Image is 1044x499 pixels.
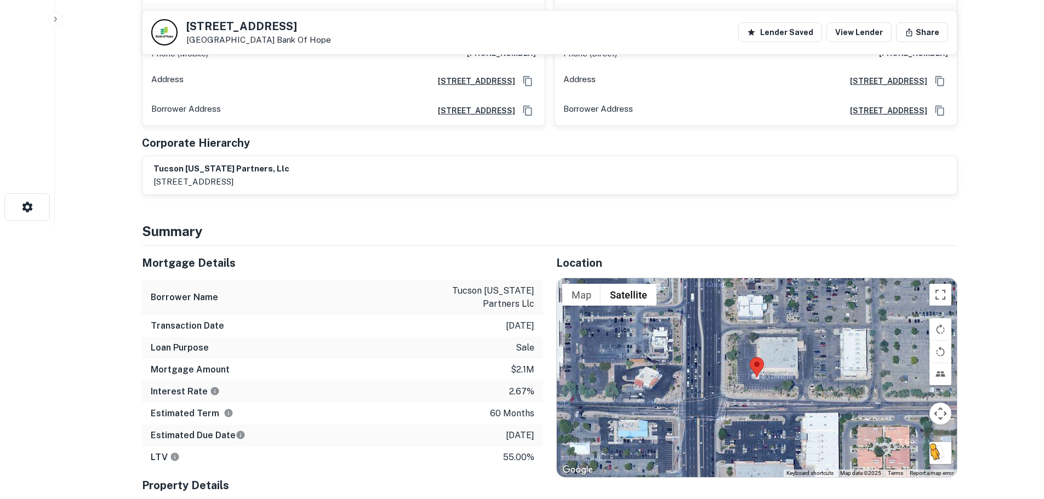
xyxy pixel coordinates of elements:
h5: [STREET_ADDRESS] [186,21,331,32]
a: Terms (opens in new tab) [888,470,903,476]
h5: Property Details [142,477,543,494]
iframe: Chat Widget [989,411,1044,464]
p: 60 months [490,407,534,420]
button: Copy Address [932,102,948,119]
p: 55.00% [503,451,534,464]
a: Report a map error [910,470,954,476]
a: View Lender [826,22,892,42]
svg: Estimate is based on a standard schedule for this type of loan. [236,430,246,440]
button: Map camera controls [929,403,951,425]
button: Tilt map [929,363,951,385]
button: Copy Address [520,102,536,119]
h6: Loan Purpose [151,341,209,354]
button: Copy Address [932,73,948,89]
button: Drag Pegman onto the map to open Street View [929,442,951,464]
button: Lender Saved [738,22,822,42]
p: $2.1m [511,363,534,376]
a: Open this area in Google Maps (opens a new window) [560,463,596,477]
h6: Mortgage Amount [151,363,230,376]
button: Show street map [562,284,601,306]
button: Toggle fullscreen view [929,284,951,306]
a: [STREET_ADDRESS] [841,75,927,87]
p: [DATE] [506,429,534,442]
p: Address [151,73,184,89]
p: [DATE] [506,319,534,332]
p: tucson [US_STATE] partners llc [436,284,534,311]
svg: Term is based on a standard schedule for this type of loan. [224,408,233,418]
h5: Mortgage Details [142,255,543,271]
h6: LTV [151,451,180,464]
svg: LTVs displayed on the website are for informational purposes only and may be reported incorrectly... [170,452,180,462]
button: Show satellite imagery [601,284,657,306]
h4: Summary [142,221,957,241]
h6: Estimated Due Date [151,429,246,442]
a: [STREET_ADDRESS] [841,105,927,117]
a: [STREET_ADDRESS] [429,105,515,117]
button: Keyboard shortcuts [786,469,834,477]
h6: Interest Rate [151,385,220,398]
button: Share [896,22,948,42]
p: [GEOGRAPHIC_DATA] [186,35,331,45]
h6: Transaction Date [151,319,224,332]
a: [STREET_ADDRESS] [429,75,515,87]
span: Map data ©2025 [840,470,881,476]
h6: Borrower Name [151,291,218,304]
p: sale [516,341,534,354]
h6: tucson [US_STATE] partners, llc [153,163,289,175]
p: 2.67% [509,385,534,398]
svg: The interest rates displayed on the website are for informational purposes only and may be report... [210,386,220,396]
a: Bank Of Hope [277,35,331,44]
button: Rotate map counterclockwise [929,341,951,363]
button: Rotate map clockwise [929,318,951,340]
h6: Estimated Term [151,407,233,420]
p: Address [563,73,596,89]
img: Google [560,463,596,477]
h5: Corporate Hierarchy [142,135,250,151]
button: Copy Address [520,73,536,89]
p: [STREET_ADDRESS] [153,175,289,188]
p: Borrower Address [563,102,633,119]
h5: Location [556,255,957,271]
p: Borrower Address [151,102,221,119]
